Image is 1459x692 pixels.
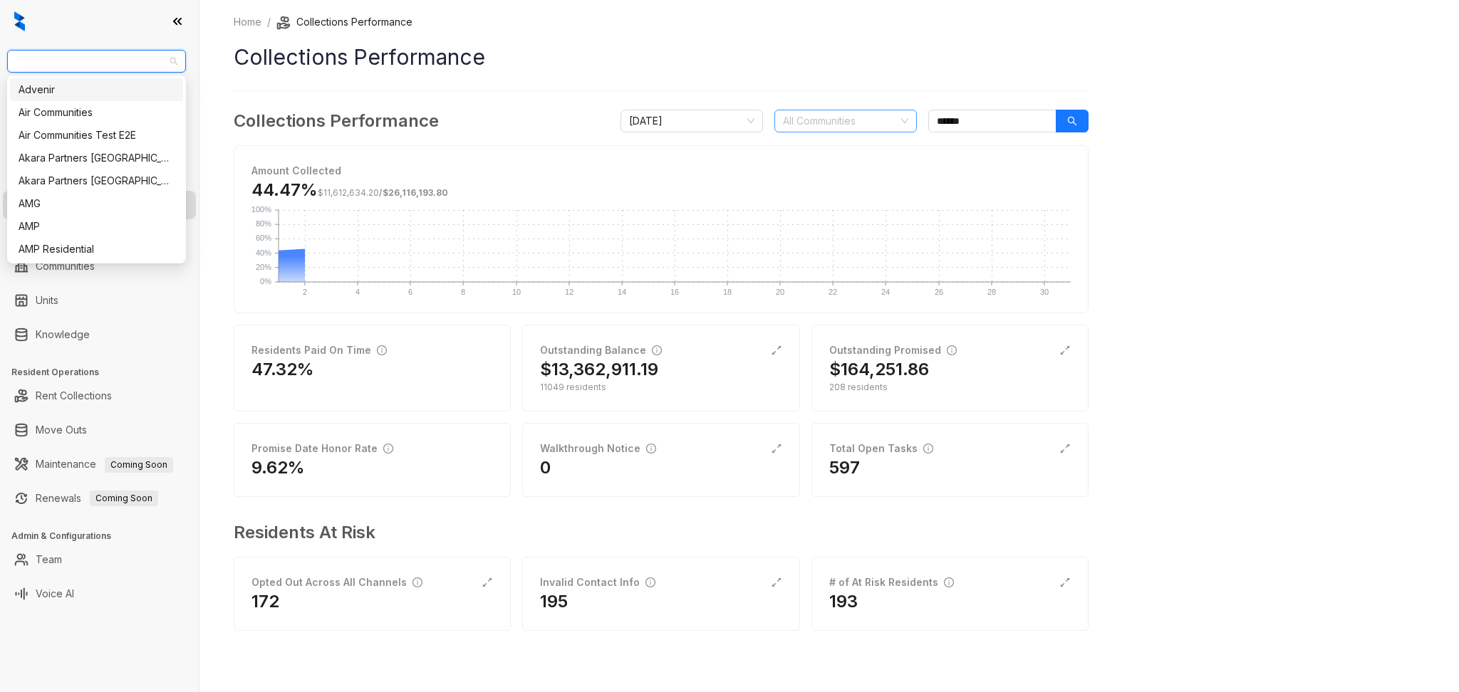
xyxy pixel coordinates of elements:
span: Coming Soon [90,491,158,506]
text: 80% [256,219,271,228]
div: Akara Partners [GEOGRAPHIC_DATA] [19,150,175,166]
a: Units [36,286,58,315]
text: 0% [260,277,271,285]
div: Promise Date Honor Rate [251,441,393,456]
text: 8 [461,288,465,296]
text: 24 [881,288,890,296]
text: 26 [935,288,943,296]
div: Residents Paid On Time [251,342,387,358]
div: Advenir [10,78,183,101]
h2: 172 [251,590,279,613]
h2: $13,362,911.19 [540,358,658,381]
div: Walkthrough Notice [540,441,656,456]
div: AMG [19,196,175,211]
span: info-circle [646,444,656,454]
h3: Collections Performance [234,108,439,134]
h2: 0 [540,456,551,479]
span: expand-alt [482,577,493,588]
div: AMP Residential [10,238,183,261]
span: info-circle [923,444,933,454]
span: info-circle [383,444,393,454]
span: info-circle [944,577,954,587]
span: info-circle [652,345,662,355]
span: info-circle [412,577,422,587]
div: Invalid Contact Info [540,575,655,590]
a: Rent Collections [36,382,112,410]
span: / [318,187,448,198]
div: Opted Out Across All Channels [251,575,422,590]
span: expand-alt [771,345,782,356]
li: Renewals [3,484,196,513]
li: Move Outs [3,416,196,444]
h2: 47.32% [251,358,314,381]
h3: Admin & Configurations [11,530,199,542]
h3: 44.47% [251,179,448,201]
a: Knowledge [36,320,90,349]
text: 20 [776,288,784,296]
span: Case and Associates [16,51,177,72]
span: info-circle [377,345,387,355]
div: 11049 residents [540,381,782,394]
li: Leads [3,95,196,124]
div: AMP [19,219,175,234]
li: Team [3,545,196,574]
h2: 195 [540,590,568,613]
span: info-circle [947,345,957,355]
a: RenewalsComing Soon [36,484,158,513]
text: 2 [303,288,307,296]
h3: Resident Operations [11,366,199,379]
span: search [1067,116,1077,126]
div: AMG [10,192,183,215]
div: # of At Risk Residents [829,575,954,590]
div: Akara Partners Nashville [10,147,183,169]
div: Air Communities [10,101,183,124]
div: Outstanding Promised [829,342,957,358]
li: Maintenance [3,450,196,478]
div: Air Communities Test E2E [10,124,183,147]
span: $26,116,193.80 [383,187,448,198]
li: Units [3,286,196,315]
span: expand-alt [771,577,782,588]
a: Team [36,545,62,574]
text: 60% [256,234,271,242]
div: Advenir [19,82,175,98]
li: Communities [3,252,196,281]
text: 6 [408,288,412,296]
img: logo [14,11,25,31]
text: 100% [251,205,271,214]
h3: Residents At Risk [234,520,1077,545]
text: 18 [723,288,732,296]
text: 12 [565,288,573,296]
span: expand-alt [1059,577,1071,588]
span: expand-alt [771,443,782,454]
span: expand-alt [1059,443,1071,454]
h2: 597 [829,456,860,479]
text: 28 [987,288,996,296]
text: 20% [256,263,271,271]
h2: 9.62% [251,456,305,479]
span: October 2025 [629,110,754,132]
li: Rent Collections [3,382,196,410]
h1: Collections Performance [234,41,1089,73]
div: Outstanding Balance [540,342,662,358]
div: AMP [10,215,183,238]
span: expand-alt [1059,345,1071,356]
text: 30 [1040,288,1049,296]
li: Leasing [3,157,196,185]
li: / [267,14,271,30]
span: info-circle [645,577,655,587]
h2: 193 [829,590,858,613]
div: Air Communities [19,105,175,120]
span: Coming Soon [105,457,173,473]
div: Akara Partners Phoenix [10,169,183,192]
div: Akara Partners [GEOGRAPHIC_DATA] [19,173,175,189]
li: Knowledge [3,320,196,349]
h2: $164,251.86 [829,358,929,381]
a: Communities [36,252,95,281]
text: 22 [829,288,837,296]
a: Home [231,14,264,30]
div: Air Communities Test E2E [19,127,175,143]
text: 14 [618,288,626,296]
text: 10 [512,288,521,296]
div: AMP Residential [19,241,175,257]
